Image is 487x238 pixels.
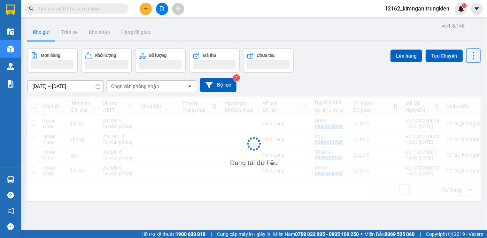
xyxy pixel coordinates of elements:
[295,231,359,237] strong: 0708 023 035 - 0935 103 250
[6,5,15,15] img: logo-vxr
[462,3,467,8] sup: 1
[471,3,483,15] button: caret-down
[385,231,415,237] strong: 0369 525 060
[200,78,237,92] button: Bộ lọc
[7,80,14,88] img: solution-icon
[257,53,275,58] div: Chưa thu
[7,223,14,230] span: message
[230,158,278,168] div: Đang tải dữ liệu
[7,28,14,35] img: warehouse-icon
[135,49,186,73] button: Số lượng
[391,50,422,62] button: Lên hàng
[211,230,212,238] span: |
[172,3,184,15] button: aim
[116,24,156,40] button: Hàng đã giao
[7,176,14,183] img: warehouse-icon
[29,6,34,11] span: search
[83,24,116,40] button: Kho nhận
[141,230,206,238] span: Hỗ trợ kỹ thuật:
[27,49,78,73] button: Đơn hàng
[474,6,480,12] span: caret-down
[203,53,216,58] div: Đã thu
[111,83,159,90] div: Chọn văn phòng nhận
[458,6,464,12] img: icon-new-feature
[7,192,14,199] span: question-circle
[364,230,415,238] span: Miền Bắc
[420,230,421,238] span: |
[187,83,193,89] svg: open
[273,230,359,238] span: Miền Nam
[149,53,167,58] div: Số lượng
[41,53,60,58] div: Đơn hàng
[176,6,180,11] span: aim
[448,232,453,237] span: copyright
[144,6,148,11] span: plus
[217,230,271,238] span: Cung cấp máy in - giấy in:
[7,208,14,214] span: notification
[55,24,83,40] button: Trên xe
[189,49,240,73] button: Đã thu
[28,81,103,92] input: Select a date range.
[140,3,152,15] button: plus
[233,74,240,81] sup: 2
[176,231,206,237] strong: 1900 633 818
[379,4,455,13] span: 12162_kimngan.trungkien
[160,6,164,11] span: file-add
[243,49,294,73] button: Chưa thu
[7,45,14,53] img: warehouse-icon
[156,3,168,15] button: file-add
[81,49,132,73] button: Khối lượng
[361,233,363,236] span: ⚪️
[442,22,465,30] div: ver 1.8.146
[95,53,116,58] div: Khối lượng
[7,63,14,70] img: warehouse-icon
[426,50,463,62] button: Tạo Chuyến
[38,5,121,13] input: Tìm tên, số ĐT hoặc mã đơn
[27,24,55,40] button: Kho gửi
[463,3,465,8] span: 1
